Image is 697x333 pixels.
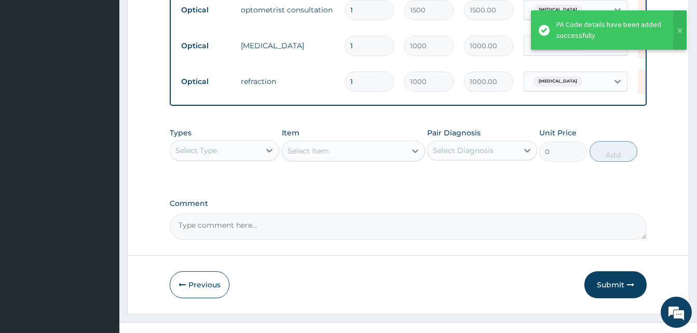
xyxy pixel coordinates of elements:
[433,145,494,156] div: Select Diagnosis
[534,76,582,87] span: [MEDICAL_DATA]
[170,129,192,137] label: Types
[176,36,236,55] td: Optical
[170,271,229,298] button: Previous
[19,52,42,78] img: d_794563401_company_1708531726252_794563401
[556,19,663,41] div: PA Code details have been added successfully
[175,145,217,156] div: Select Type
[590,141,637,162] button: Add
[236,35,339,56] td: [MEDICAL_DATA]
[170,199,647,208] label: Comment
[236,71,339,92] td: refraction
[54,58,174,72] div: Chat with us now
[427,128,481,138] label: Pair Diagnosis
[60,100,143,205] span: We're online!
[282,128,299,138] label: Item
[176,1,236,20] td: Optical
[5,223,198,259] textarea: Type your message and hit 'Enter'
[539,128,577,138] label: Unit Price
[584,271,647,298] button: Submit
[534,5,582,15] span: [MEDICAL_DATA]
[176,72,236,91] td: Optical
[170,5,195,30] div: Minimize live chat window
